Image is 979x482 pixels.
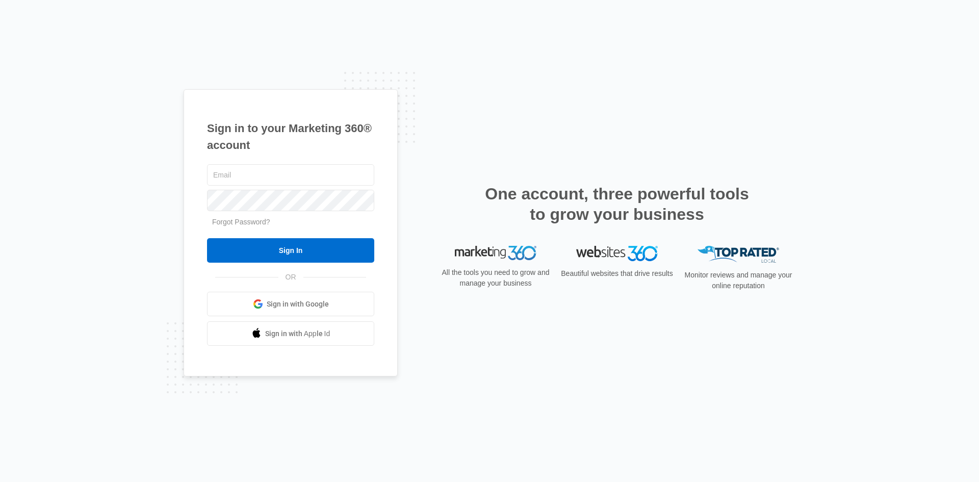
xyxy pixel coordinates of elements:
[455,246,536,260] img: Marketing 360
[278,272,303,283] span: OR
[576,246,658,261] img: Websites 360
[207,120,374,154] h1: Sign in to your Marketing 360® account
[560,268,674,279] p: Beautiful websites that drive results
[681,270,795,291] p: Monitor reviews and manage your online reputation
[265,328,330,339] span: Sign in with Apple Id
[207,238,374,263] input: Sign In
[439,267,553,289] p: All the tools you need to grow and manage your business
[207,164,374,186] input: Email
[482,184,752,224] h2: One account, three powerful tools to grow your business
[207,321,374,346] a: Sign in with Apple Id
[207,292,374,316] a: Sign in with Google
[212,218,270,226] a: Forgot Password?
[267,299,329,310] span: Sign in with Google
[698,246,779,263] img: Top Rated Local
